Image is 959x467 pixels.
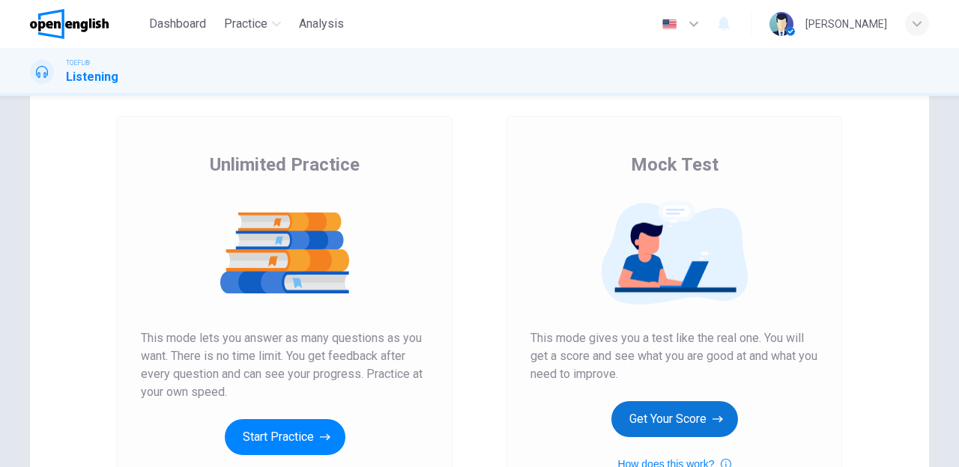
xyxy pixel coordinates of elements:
img: en [660,19,679,30]
span: Unlimited Practice [210,153,360,177]
span: This mode lets you answer as many questions as you want. There is no time limit. You get feedback... [141,329,429,401]
span: This mode gives you a test like the real one. You will get a score and see what you are good at a... [530,329,818,383]
div: [PERSON_NAME] [805,15,887,33]
span: Practice [224,15,267,33]
span: Dashboard [149,15,206,33]
button: Get Your Score [611,401,738,437]
button: Analysis [293,10,350,37]
span: Analysis [299,15,344,33]
span: Mock Test [631,153,719,177]
img: Profile picture [769,12,793,36]
img: OpenEnglish logo [30,9,109,39]
h1: Listening [66,68,118,86]
button: Start Practice [225,419,345,455]
button: Dashboard [143,10,212,37]
button: Practice [218,10,287,37]
a: OpenEnglish logo [30,9,143,39]
span: TOEFL® [66,58,90,68]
